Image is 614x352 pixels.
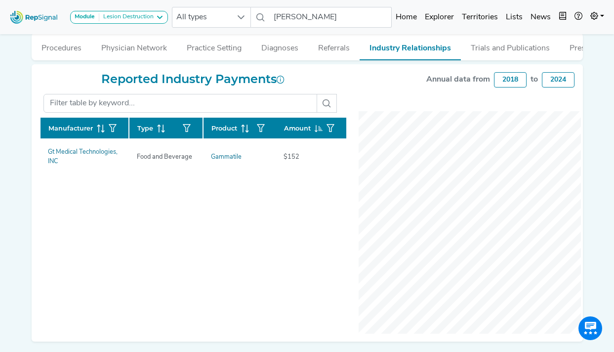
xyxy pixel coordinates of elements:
span: Type [137,124,153,133]
div: $152 [278,152,305,162]
span: Amount [284,124,311,133]
div: 2018 [494,72,527,88]
a: Home [392,7,421,27]
button: Physician Network [91,33,177,59]
a: Gammatile [211,152,269,162]
h2: Reported Industry Payments [40,72,347,87]
span: Manufacturer [48,124,93,133]
button: Referrals [308,33,360,59]
span: All types [172,7,232,27]
button: Diagnoses [251,33,308,59]
a: Territories [458,7,502,27]
a: Gt Medical Technologies, INC [48,147,121,166]
input: Filter table by keyword... [43,94,317,113]
button: Intel Book [555,7,571,27]
strong: Module [75,14,95,20]
button: Practice Setting [177,33,251,59]
input: Search a physician or facility [270,7,392,28]
button: Procedures [32,33,91,59]
div: Annual data from [426,74,490,86]
button: Trials and Publications [461,33,560,59]
div: 2024 [542,72,574,88]
button: ModuleLesion Destruction [70,11,168,24]
a: Explorer [421,7,458,27]
div: to [531,74,538,86]
a: News [527,7,555,27]
div: Food and Beverage [131,152,198,162]
a: Lists [502,7,527,27]
button: Industry Relationships [360,33,461,60]
div: Lesion Destruction [99,13,154,21]
span: Product [211,124,237,133]
div: Gammatile [211,152,242,162]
